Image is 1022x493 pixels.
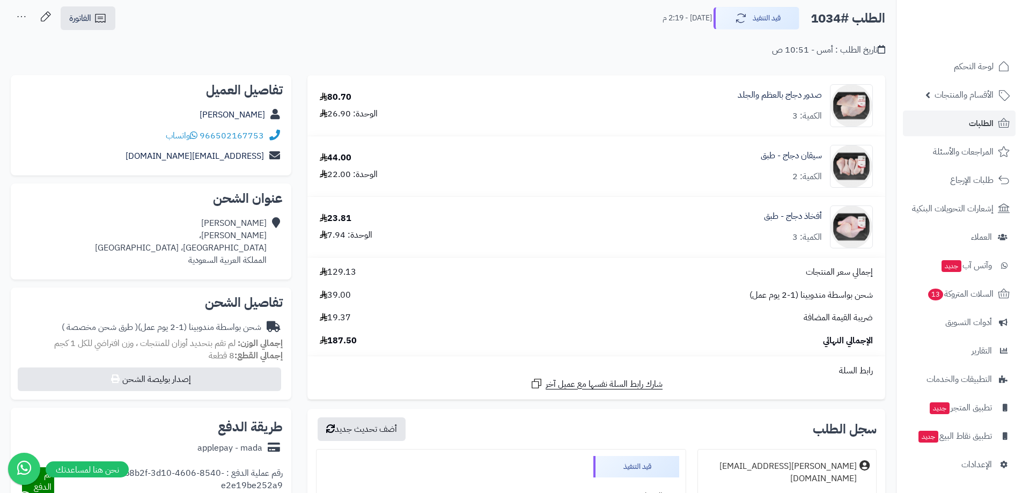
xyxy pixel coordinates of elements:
a: تطبيق المتجرجديد [903,395,1016,421]
a: السلات المتروكة13 [903,281,1016,307]
span: إجمالي سعر المنتجات [806,266,873,278]
h2: طريقة الدفع [218,421,283,433]
a: 966502167753 [200,129,264,142]
span: ضريبة القيمة المضافة [804,312,873,324]
div: الوحدة: 7.94 [320,229,372,241]
h3: سجل الطلب [813,423,877,436]
a: العملاء [903,224,1016,250]
small: 8 قطعة [209,349,283,362]
span: جديد [930,402,950,414]
img: 688_68665725dc7f3_458b5e65-90x90.png [830,145,872,188]
a: [PERSON_NAME] [200,108,265,121]
a: الإعدادات [903,452,1016,477]
h2: عنوان الشحن [19,192,283,205]
span: أدوات التسويق [945,315,992,330]
span: 39.00 [320,289,351,301]
strong: إجمالي القطع: [234,349,283,362]
span: لم تقم بتحديد أوزان للمنتجات ، وزن افتراضي للكل 1 كجم [54,337,236,350]
div: 80.70 [320,91,351,104]
div: قيد التنفيذ [593,456,679,477]
img: 686_68665724dde47_31646bb4-90x90.png [830,84,872,127]
span: التطبيقات والخدمات [927,372,992,387]
a: سيقان دجاج - طبق [761,150,822,162]
div: 23.81 [320,212,351,225]
strong: إجمالي الوزن: [238,337,283,350]
span: التقارير [972,343,992,358]
img: 701_6866572c8e93f_b7479ebc-90x90.png [830,205,872,248]
span: جديد [942,260,961,272]
a: الطلبات [903,111,1016,136]
button: إصدار بوليصة الشحن [18,367,281,391]
span: 19.37 [320,312,351,324]
div: الكمية: 3 [792,231,822,244]
a: التقارير [903,338,1016,364]
div: شحن بواسطة مندوبينا (1-2 يوم عمل) [62,321,261,334]
a: المراجعات والأسئلة [903,139,1016,165]
span: ( طرق شحن مخصصة ) [62,321,138,334]
span: تطبيق نقاط البيع [917,429,992,444]
span: الأقسام والمنتجات [935,87,994,102]
a: أدوات التسويق [903,310,1016,335]
span: شحن بواسطة مندوبينا (1-2 يوم عمل) [749,289,873,301]
a: تطبيق نقاط البيعجديد [903,423,1016,449]
span: إشعارات التحويلات البنكية [912,201,994,216]
div: تاريخ الطلب : أمس - 10:51 ص [772,44,885,56]
span: الإعدادات [961,457,992,472]
a: [EMAIL_ADDRESS][DOMAIN_NAME] [126,150,264,163]
span: المراجعات والأسئلة [933,144,994,159]
div: [PERSON_NAME][EMAIL_ADDRESS][DOMAIN_NAME] [704,460,857,485]
a: وآتس آبجديد [903,253,1016,278]
div: الكمية: 2 [792,171,822,183]
span: السلات المتروكة [927,286,994,301]
a: التطبيقات والخدمات [903,366,1016,392]
div: رابط السلة [312,365,881,377]
h2: تفاصيل الشحن [19,296,283,309]
button: أضف تحديث جديد [318,417,406,441]
h2: تفاصيل العميل [19,84,283,97]
div: applepay - mada [197,442,262,454]
a: شارك رابط السلة نفسها مع عميل آخر [530,377,663,391]
span: طلبات الإرجاع [950,173,994,188]
a: الفاتورة [61,6,115,30]
small: [DATE] - 2:19 م [663,13,712,24]
div: الوحدة: 26.90 [320,108,378,120]
a: أفخاذ دجاج - طبق [764,210,822,223]
span: الفاتورة [69,12,91,25]
a: واتساب [166,129,197,142]
span: 129.13 [320,266,356,278]
span: وآتس آب [940,258,992,273]
span: لوحة التحكم [954,59,994,74]
span: 13 [928,289,943,300]
span: الطلبات [969,116,994,131]
div: 44.00 [320,152,351,164]
span: شارك رابط السلة نفسها مع عميل آخر [546,378,663,391]
a: لوحة التحكم [903,54,1016,79]
a: طلبات الإرجاع [903,167,1016,193]
span: العملاء [971,230,992,245]
div: [PERSON_NAME] [PERSON_NAME]، [GEOGRAPHIC_DATA]، [GEOGRAPHIC_DATA] المملكة العربية السعودية [95,217,267,266]
span: جديد [918,431,938,443]
div: الوحدة: 22.00 [320,168,378,181]
span: 187.50 [320,335,357,347]
button: قيد التنفيذ [714,7,799,30]
span: تطبيق المتجر [929,400,992,415]
a: إشعارات التحويلات البنكية [903,196,1016,222]
div: الكمية: 3 [792,110,822,122]
a: صدور دجاج بالعظم والجلد [738,89,822,101]
span: الإجمالي النهائي [823,335,873,347]
h2: الطلب #1034 [811,8,885,30]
